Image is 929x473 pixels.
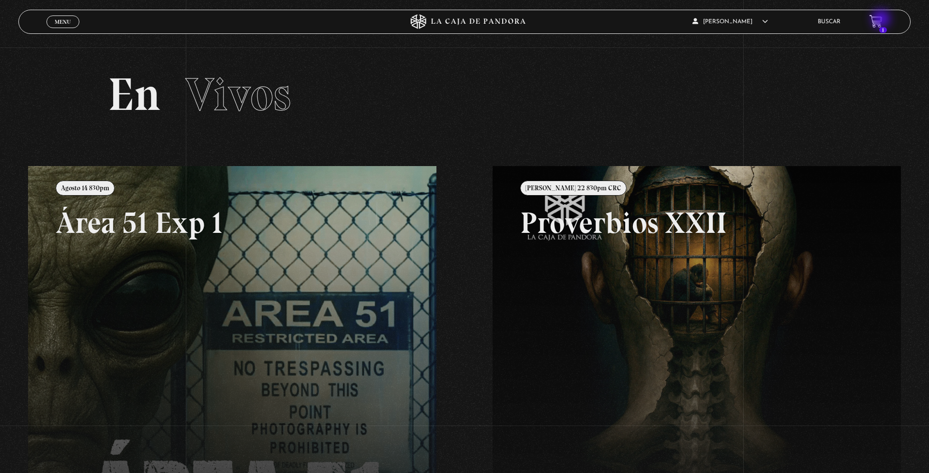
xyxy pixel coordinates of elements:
[185,67,291,122] span: Vivos
[108,72,822,118] h2: En
[879,27,887,33] span: 1
[55,19,71,25] span: Menu
[692,19,768,25] span: [PERSON_NAME]
[52,27,75,33] span: Cerrar
[818,19,840,25] a: Buscar
[869,15,883,28] a: 1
